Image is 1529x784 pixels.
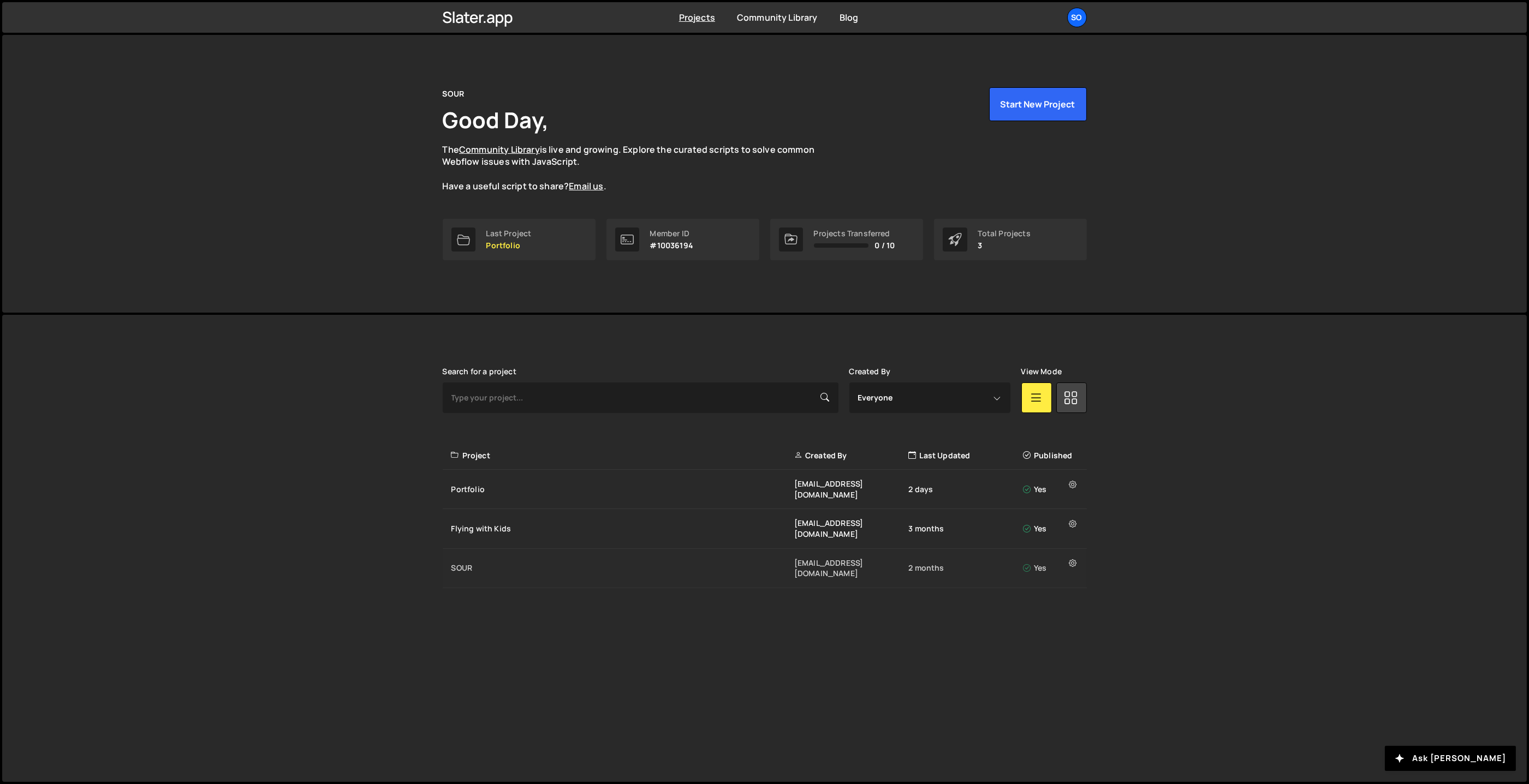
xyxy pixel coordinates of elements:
a: Flying with Kids [EMAIL_ADDRESS][DOMAIN_NAME] 3 months Yes [443,509,1087,548]
div: [EMAIL_ADDRESS][DOMAIN_NAME] [794,478,908,500]
a: Projects [679,11,715,23]
p: Portfolio [486,241,532,250]
div: Member ID [650,229,693,238]
a: Last Project Portfolio [443,219,596,260]
p: #10036194 [650,241,693,250]
label: Search for a project [443,367,516,376]
div: Created By [794,450,908,461]
div: Last Project [486,229,532,238]
div: Last Updated [908,450,1022,461]
p: 3 [978,241,1031,250]
div: 2 months [908,562,1022,573]
button: Ask [PERSON_NAME] [1385,746,1516,771]
a: SO [1067,8,1087,27]
span: 0 / 10 [875,241,895,250]
div: [EMAIL_ADDRESS][DOMAIN_NAME] [794,518,908,539]
div: Flying with Kids [451,523,794,534]
div: 2 days [908,484,1022,495]
button: Start New Project [989,87,1087,121]
a: Email us [569,180,603,192]
div: SOUR [451,562,794,573]
div: Project [451,450,794,461]
div: 3 months [908,523,1022,534]
div: SOUR [443,87,465,100]
div: Total Projects [978,229,1031,238]
a: Community Library [737,11,818,23]
a: Portfolio [EMAIL_ADDRESS][DOMAIN_NAME] 2 days Yes [443,470,1087,509]
div: [EMAIL_ADDRESS][DOMAIN_NAME] [794,558,908,579]
a: Blog [840,11,859,23]
p: The is live and growing. Explore the curated scripts to solve common Webflow issues with JavaScri... [443,143,836,193]
div: Yes [1023,523,1080,534]
div: Yes [1023,562,1080,573]
h1: Good Day, [443,105,549,135]
div: Published [1023,450,1080,461]
div: Yes [1023,484,1080,495]
label: Created By [849,367,891,376]
div: Portfolio [451,484,794,495]
input: Type your project... [443,382,838,413]
label: View Mode [1021,367,1062,376]
a: SOUR [EMAIL_ADDRESS][DOMAIN_NAME] 2 months Yes [443,549,1087,588]
a: Community Library [459,143,540,155]
div: Projects Transferred [814,229,895,238]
